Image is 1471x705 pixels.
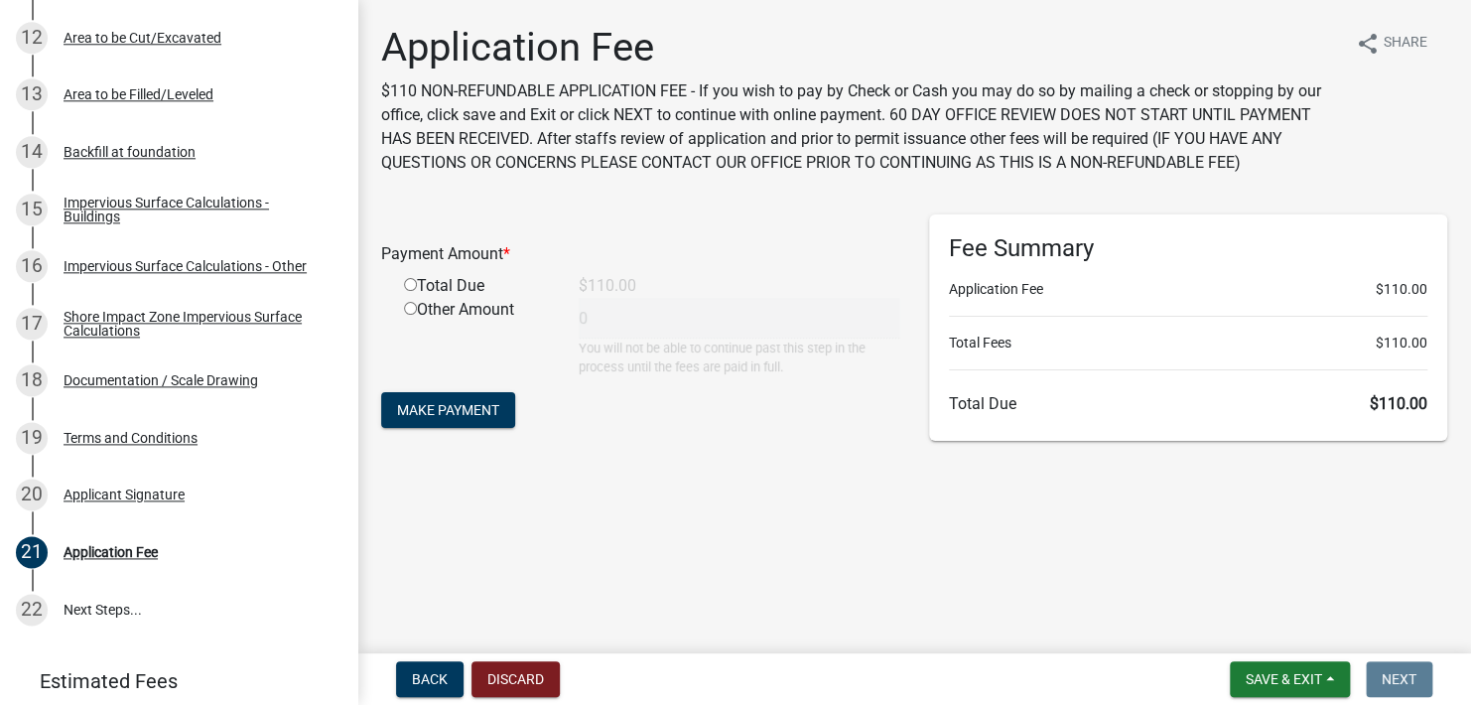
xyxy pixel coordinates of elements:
div: 12 [16,22,48,54]
span: $110.00 [1376,333,1427,353]
h1: Application Fee [381,24,1340,71]
div: 22 [16,594,48,626]
div: Documentation / Scale Drawing [64,373,258,387]
h6: Total Due [949,394,1427,413]
div: Terms and Conditions [64,431,198,445]
div: Total Due [389,274,564,298]
div: Impervious Surface Calculations - Buildings [64,196,326,223]
div: Payment Amount [366,242,914,266]
span: Next [1382,671,1416,687]
div: 14 [16,136,48,168]
span: Back [412,671,448,687]
h6: Fee Summary [949,234,1427,263]
div: Other Amount [389,298,564,376]
button: shareShare [1340,24,1443,63]
a: Estimated Fees [16,661,326,701]
span: Share [1384,32,1427,56]
span: $110.00 [1370,394,1427,413]
div: 13 [16,78,48,110]
div: 16 [16,250,48,282]
div: Area to be Filled/Leveled [64,87,213,101]
div: 20 [16,479,48,510]
li: Application Fee [949,279,1427,300]
div: Area to be Cut/Excavated [64,31,221,45]
button: Back [396,661,464,697]
button: Discard [471,661,560,697]
p: $110 NON-REFUNDABLE APPLICATION FEE - If you wish to pay by Check or Cash you may do so by mailin... [381,79,1340,175]
span: Save & Exit [1246,671,1322,687]
button: Next [1366,661,1432,697]
span: Make Payment [397,402,499,418]
div: Applicant Signature [64,488,185,501]
div: Impervious Surface Calculations - Other [64,259,307,273]
div: Application Fee [64,545,158,559]
div: Shore Impact Zone Impervious Surface Calculations [64,310,326,338]
button: Make Payment [381,392,515,428]
li: Total Fees [949,333,1427,353]
button: Save & Exit [1230,661,1350,697]
div: 17 [16,308,48,340]
i: share [1356,32,1380,56]
div: 19 [16,422,48,454]
div: 18 [16,364,48,396]
div: Backfill at foundation [64,145,196,159]
span: $110.00 [1376,279,1427,300]
div: 21 [16,536,48,568]
div: 15 [16,194,48,225]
